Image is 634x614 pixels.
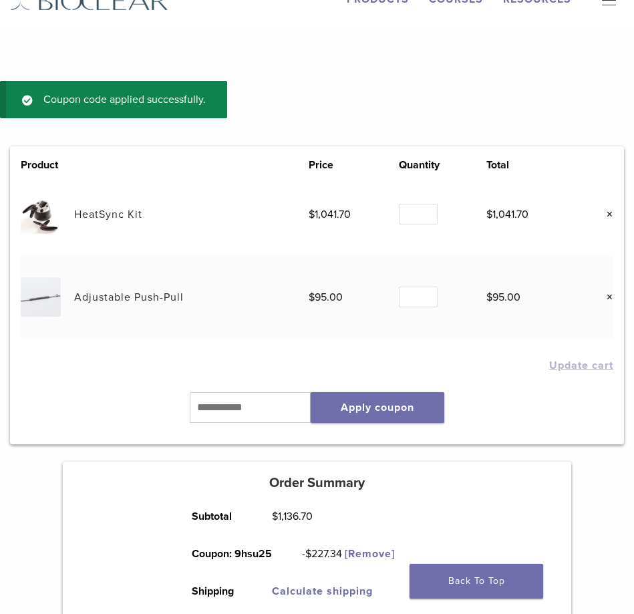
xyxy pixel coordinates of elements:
[596,206,613,223] a: Remove this item
[309,291,315,304] span: $
[486,291,492,304] span: $
[272,510,278,523] span: $
[21,157,74,173] th: Product
[486,291,520,304] bdi: 95.00
[309,208,315,221] span: $
[63,475,571,491] h5: Order Summary
[287,535,410,573] td: -
[345,547,395,561] a: Remove 9hsu25 coupon
[21,277,60,317] img: Adjustable Push-Pull
[305,547,311,561] span: $
[272,585,373,598] a: Calculate shipping
[311,392,444,423] button: Apply coupon
[309,291,343,304] bdi: 95.00
[309,157,399,173] th: Price
[596,289,613,306] a: Remove this item
[272,510,313,523] bdi: 1,136.70
[486,208,528,221] bdi: 1,041.70
[21,194,60,234] img: HeatSync Kit
[305,547,342,561] span: 227.34
[74,291,184,304] a: Adjustable Push-Pull
[309,208,351,221] bdi: 1,041.70
[486,208,492,221] span: $
[74,208,142,221] a: HeatSync Kit
[410,564,543,599] a: Back To Top
[399,157,486,173] th: Quantity
[176,573,257,610] th: Shipping
[486,157,577,173] th: Total
[176,535,287,573] th: Coupon: 9hsu25
[176,498,257,535] th: Subtotal
[549,360,613,371] button: Update cart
